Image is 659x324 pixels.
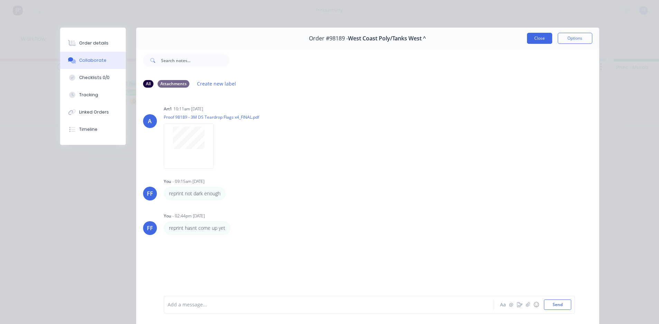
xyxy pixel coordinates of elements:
[532,301,540,309] button: ☺
[164,178,171,185] div: You
[499,301,507,309] button: Aa
[79,40,109,46] div: Order details
[194,79,240,88] button: Create new label
[60,104,126,121] button: Linked Orders
[79,109,109,115] div: Linked Orders
[348,35,426,42] span: West Coast Poly/Tanks West ^
[60,86,126,104] button: Tracking
[527,33,552,44] button: Close
[60,35,126,52] button: Order details
[172,178,205,185] div: - 09:15am [DATE]
[143,80,153,88] div: All
[79,75,110,81] div: Checklists 0/0
[558,33,592,44] button: Options
[164,114,259,120] p: Proof 98189 - 3M DS Teardrop Flags x4_FINAL.pdf
[79,57,106,63] div: Collaborate
[147,224,153,232] div: FF
[79,92,98,98] div: Tracking
[173,106,203,112] div: 10:11am [DATE]
[164,106,172,112] div: art1
[158,80,189,88] div: Attachments
[60,121,126,138] button: Timeline
[169,225,225,232] p: reprint hasnt come up yet
[161,53,229,67] input: Search notes...
[60,52,126,69] button: Collaborate
[79,126,97,132] div: Timeline
[164,213,171,219] div: You
[60,69,126,86] button: Checklists 0/0
[169,190,220,197] p: reprint not dark enough
[172,213,205,219] div: - 02:44pm [DATE]
[507,301,516,309] button: @
[147,189,153,198] div: FF
[309,35,348,42] span: Order #98189 -
[148,117,152,125] div: A
[544,300,571,310] button: Send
